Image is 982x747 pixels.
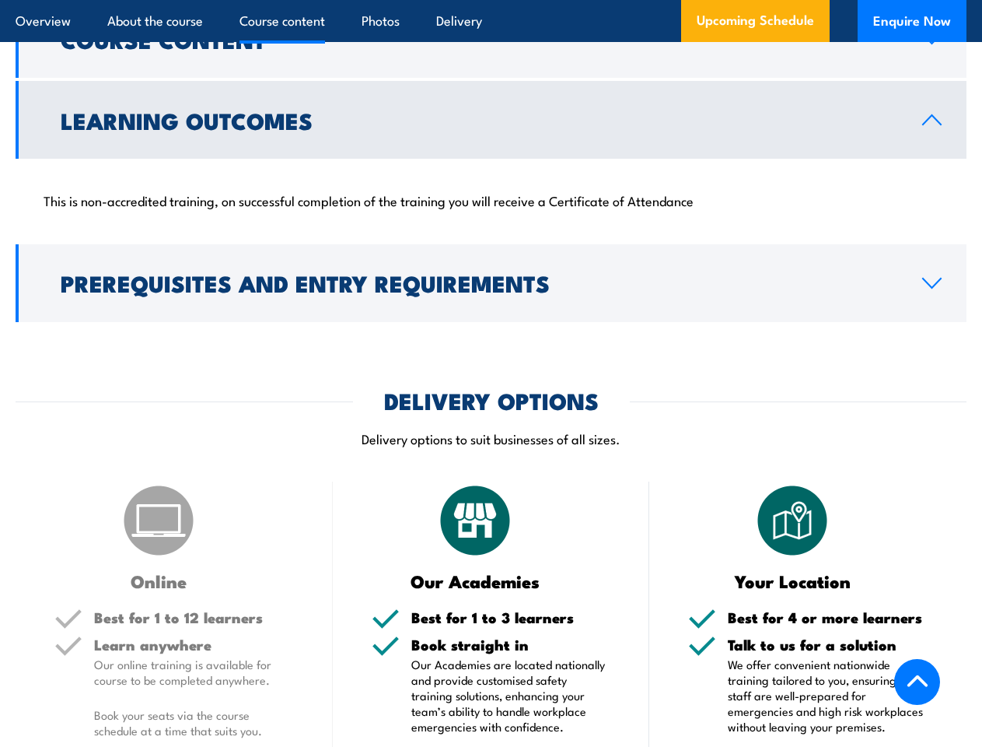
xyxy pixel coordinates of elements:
[94,707,294,738] p: Book your seats via the course schedule at a time that suits you.
[384,390,599,410] h2: DELIVERY OPTIONS
[16,430,966,447] p: Delivery options to suit businesses of all sizes.
[94,637,294,652] h5: Learn anywhere
[728,657,928,735] p: We offer convenient nationwide training tailored to you, ensuring your staff are well-prepared fo...
[44,78,938,96] li: Interpreting the OHS legislative framework and it relationship to the HSR
[44,192,938,208] p: This is non-accredited training, on successful completion of the training you will receive a Cert...
[728,610,928,625] h5: Best for 4 or more learners
[688,572,896,590] h3: Your Location
[372,572,580,590] h3: Our Academies
[94,610,294,625] h5: Best for 1 to 12 learners
[728,637,928,652] h5: Talk to us for a solution
[61,272,897,293] h2: Prerequisites and Entry Requirements
[16,81,966,159] a: Learning Outcomes
[61,110,897,130] h2: Learning Outcomes
[61,29,897,49] h2: Course Content
[411,610,611,625] h5: Best for 1 to 3 learners
[54,572,263,590] h3: Online
[411,637,611,652] h5: Book straight in
[411,657,611,735] p: Our Academies are located nationally and provide customised safety training solutions, enhancing ...
[16,244,966,322] a: Prerequisites and Entry Requirements
[94,657,294,688] p: Our online training is available for course to be completed anywhere.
